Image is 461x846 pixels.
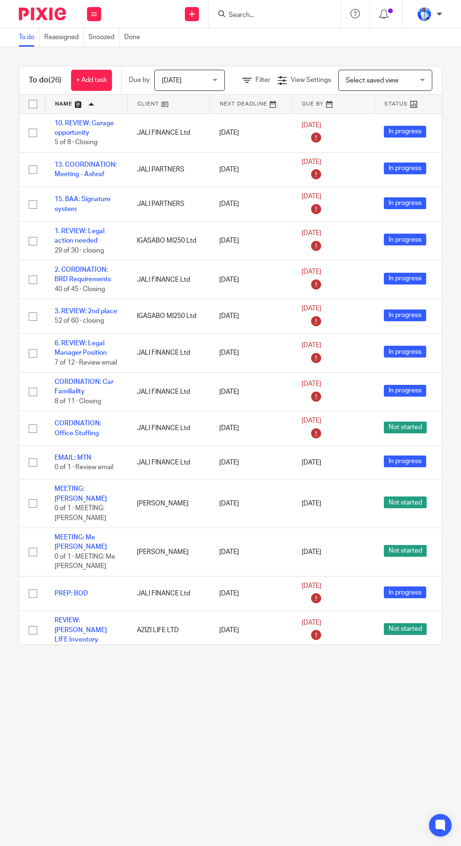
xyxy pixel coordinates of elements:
[384,545,427,557] span: Not started
[127,187,210,222] td: JALI PARTNERS
[55,120,114,136] a: 10. REVIEW: Garage opportunity
[302,459,321,466] span: [DATE]
[55,308,117,315] a: 3. REVIEW: 2nd place
[302,418,321,424] span: [DATE]
[302,269,321,276] span: [DATE]
[291,77,331,83] span: View Settings
[55,617,107,643] a: REVIEW: [PERSON_NAME] LIFE Inventory
[55,455,91,461] a: EMAIL: MTN
[48,76,62,84] span: (26)
[384,163,426,174] span: In progress
[71,70,112,91] a: + Add task
[210,299,292,334] td: [DATE]
[417,7,432,22] img: WhatsApp%20Image%202022-01-17%20at%2010.26.43%20PM.jpeg
[55,359,117,366] span: 7 of 12 · Review email
[302,306,321,312] span: [DATE]
[302,549,321,555] span: [DATE]
[384,346,426,358] span: In progress
[55,505,106,521] span: 0 of 1 · MEETING: [PERSON_NAME]
[127,411,210,446] td: JALI FINANCE Ltd
[210,152,292,187] td: [DATE]
[55,228,104,244] a: 1. REVIEW: Legal action needed
[127,528,210,577] td: [PERSON_NAME]
[384,126,426,138] span: In progress
[124,28,145,47] a: Done
[210,334,292,372] td: [DATE]
[127,373,210,411] td: JALI FINANCE Ltd
[302,500,321,507] span: [DATE]
[302,159,321,165] span: [DATE]
[302,342,321,349] span: [DATE]
[384,197,426,209] span: In progress
[210,576,292,611] td: [DATE]
[302,194,321,200] span: [DATE]
[255,77,270,83] span: Filter
[55,590,88,597] a: PREP: BOD
[210,373,292,411] td: [DATE]
[302,122,321,129] span: [DATE]
[55,247,104,254] span: 29 of 30 · closing
[44,28,84,47] a: Reassigned
[55,162,117,178] a: 13. COORDINATION: Meeting - Ashraf
[210,446,292,479] td: [DATE]
[162,77,182,84] span: [DATE]
[210,221,292,260] td: [DATE]
[302,381,321,388] span: [DATE]
[55,196,111,212] a: 15. BAA: Signature system
[129,75,150,85] p: Due by
[302,619,321,626] span: [DATE]
[384,309,426,321] span: In progress
[346,77,398,84] span: Select saved view
[302,230,321,236] span: [DATE]
[127,260,210,299] td: JALI FINANCE Ltd
[210,260,292,299] td: [DATE]
[29,75,62,85] h1: To do
[55,534,107,550] a: MEETING: Me [PERSON_NAME]
[127,446,210,479] td: JALI FINANCE Ltd
[19,8,66,20] img: Pixie
[210,480,292,528] td: [DATE]
[384,234,426,245] span: In progress
[384,456,426,467] span: In progress
[127,480,210,528] td: [PERSON_NAME]
[55,379,113,395] a: CORDINATION: Car Familiality
[228,11,312,20] input: Search
[55,420,101,436] a: CORDINATION: Office Stuffing
[210,528,292,577] td: [DATE]
[384,586,426,598] span: In progress
[55,267,111,283] a: 2. CORDINATION: BRD Requirements
[210,187,292,222] td: [DATE]
[19,28,40,47] a: To do
[55,318,104,325] span: 52 of 60 · closing
[384,273,426,285] span: In progress
[384,496,427,508] span: Not started
[127,576,210,611] td: JALI FINANCE Ltd
[55,398,101,405] span: 8 of 11 · Closing
[55,553,115,570] span: 0 of 1 · MEETING: Me [PERSON_NAME]
[302,583,321,589] span: [DATE]
[55,139,97,146] span: 5 of 8 · Closing
[127,114,210,152] td: JALI FINANCE Ltd
[384,623,427,635] span: Not started
[127,334,210,372] td: JALI FINANCE Ltd
[384,385,426,397] span: In progress
[55,486,107,502] a: MEETING: [PERSON_NAME]
[55,286,105,293] span: 40 of 45 · Closing
[384,422,427,433] span: Not started
[210,411,292,446] td: [DATE]
[210,611,292,650] td: [DATE]
[210,114,292,152] td: [DATE]
[127,152,210,187] td: JALI PARTNERS
[127,299,210,334] td: IGASABO MI250 Ltd
[88,28,119,47] a: Snoozed
[127,221,210,260] td: IGASABO MI250 Ltd
[127,611,210,650] td: AZIZI LIFE LTD
[55,464,113,471] span: 0 of 1 · Review email
[55,340,107,356] a: 6. REVIEW: Legal Manager Position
